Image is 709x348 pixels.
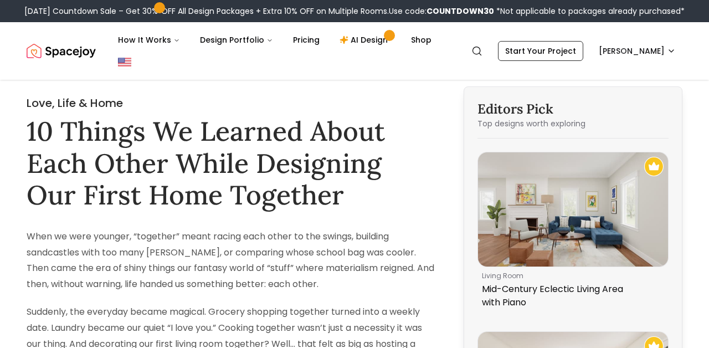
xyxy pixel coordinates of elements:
[27,40,96,62] img: Spacejoy Logo
[27,229,435,293] p: When we were younger, “together” meant racing each other to the swings, building sandcastles with...
[389,6,494,17] span: Use code:
[24,6,685,17] div: [DATE] Countdown Sale – Get 30% OFF All Design Packages + Extra 10% OFF on Multiple Rooms.
[592,41,682,61] button: [PERSON_NAME]
[331,29,400,51] a: AI Design
[482,272,660,280] p: living room
[477,152,669,314] a: Mid-Century Eclectic Living Area with PianoRecommended Spacejoy Design - Mid-Century Eclectic Liv...
[644,157,664,176] img: Recommended Spacejoy Design - Mid-Century Eclectic Living Area with Piano
[478,152,668,267] img: Mid-Century Eclectic Living Area with Piano
[498,41,583,61] a: Start Your Project
[109,29,189,51] button: How It Works
[191,29,282,51] button: Design Portfolio
[27,95,435,111] h2: Love, Life & Home
[427,6,494,17] b: COUNTDOWN30
[284,29,328,51] a: Pricing
[27,40,96,62] a: Spacejoy
[494,6,685,17] span: *Not applicable to packages already purchased*
[118,55,131,69] img: United States
[477,100,669,118] h3: Editors Pick
[477,118,669,129] p: Top designs worth exploring
[109,29,440,51] nav: Main
[27,22,682,80] nav: Global
[402,29,440,51] a: Shop
[482,283,660,309] p: Mid-Century Eclectic Living Area with Piano
[27,115,435,211] h1: 10 Things We Learned About Each Other While Designing Our First Home Together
